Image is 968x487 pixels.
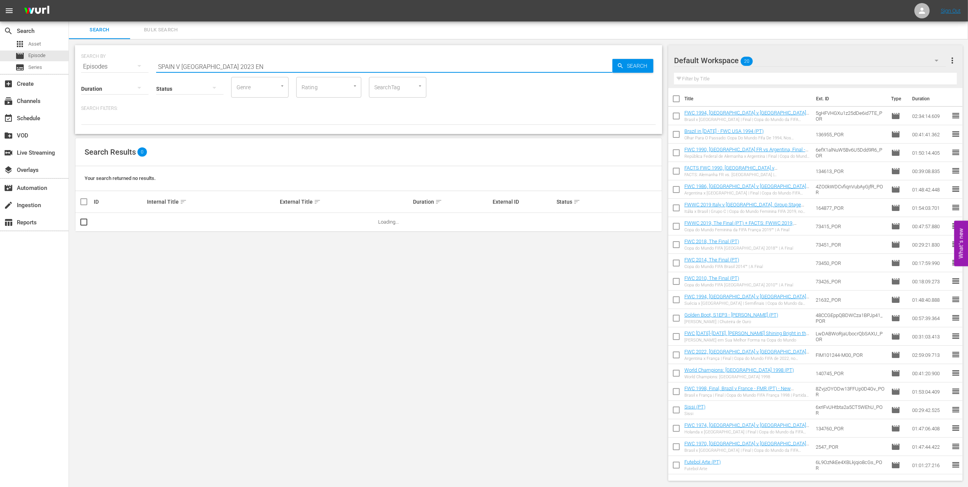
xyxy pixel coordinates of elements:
[684,441,809,452] a: FWC 1970, [GEOGRAPHIC_DATA] v [GEOGRAPHIC_DATA], Final - FMR (PT)
[73,26,126,34] span: Search
[684,220,797,232] a: FWWC 2019, The Final (PT) + FACTS: FWWC 2019, [GEOGRAPHIC_DATA] v [GEOGRAPHIC_DATA]
[951,460,960,469] span: reorder
[684,338,810,343] div: [PERSON_NAME] em Sua Melhor Forma na Copa do Mundo
[684,154,810,159] div: República Federal de Alemanha x Argentina | Final | Copa do Mundo da FIFA [GEOGRAPHIC_DATA] 1990 ...
[813,401,888,419] td: 6xrIFvUHtbta2a5CT5WEhU_POR
[435,198,442,205] span: sort
[948,51,957,70] button: more_vert
[813,364,888,382] td: 140745_POR
[951,295,960,304] span: reorder
[951,258,960,267] span: reorder
[18,2,55,20] img: ans4CAIJ8jUAAAAAAAAAAAAAAAAAAAAAAAAgQb4GAAAAAAAAAAAAAAAAAAAAAAAAJMjXAAAAAAAAAAAAAAAAAAAAAAAAgAT5G...
[4,201,13,210] span: Ingestion
[813,382,888,401] td: 8ZvjzOYODw13FFUp0D4Gv_POR
[4,218,13,227] span: Reports
[684,136,810,141] div: Olhar Para O Passado: Copa Do Mundo Fifa De 1994, Nos [GEOGRAPHIC_DATA]™
[813,291,888,309] td: 21632_POR
[28,52,46,59] span: Episode
[941,8,961,14] a: Sign Out
[891,111,900,121] span: Episode
[813,180,888,199] td: 4ZO0kWDCvfiqnVubAyGjfR_POR
[137,147,147,157] span: 0
[951,350,960,359] span: reorder
[684,275,739,281] a: FWC 2010, The Final (PT)
[684,165,777,176] a: FACTS FWC 1990, [GEOGRAPHIC_DATA] v [GEOGRAPHIC_DATA] (PT)
[891,167,900,176] span: Episode
[891,240,900,249] span: Episode
[891,222,900,231] span: Episode
[684,294,809,305] a: FWC 1994, [GEOGRAPHIC_DATA] v [GEOGRAPHIC_DATA], Semi-Finals - FMR (PT)
[909,217,951,235] td: 00:47:57.880
[94,199,145,205] div: ID
[909,382,951,401] td: 01:53:04.409
[909,419,951,438] td: 01:47:06.408
[948,56,957,65] span: more_vert
[908,88,953,109] th: Duration
[378,219,399,225] span: Loading...
[684,430,810,435] div: Holanda x [GEOGRAPHIC_DATA] | Final | Copa do Mundo da FIFA [GEOGRAPHIC_DATA] 1974 | Jogo completo
[4,79,13,88] span: Create
[909,401,951,419] td: 00:29:42.525
[813,272,888,291] td: 73426_POR
[909,291,951,309] td: 01:48:40.888
[891,405,900,415] span: Episode
[909,235,951,254] td: 00:29:21.830
[280,197,410,206] div: External Title
[684,422,809,434] a: FWC 1974, [GEOGRAPHIC_DATA] v [GEOGRAPHIC_DATA] FR, Final - FMR (PT)
[684,227,810,232] div: Copa do Mundo Feminina da FIFA França 2019™ | A Final
[909,364,951,382] td: 00:41:20.900
[684,128,764,134] a: Brazil in [DATE] - FWC USA 1994 (PT)
[684,312,778,318] a: Golden Boot, S1EP3 - [PERSON_NAME] (PT)
[891,203,900,212] span: Episode
[951,276,960,286] span: reorder
[135,26,187,34] span: Bulk Search
[813,327,888,346] td: LwDABWoRjaUbocrQbSAXU_POR
[85,175,156,181] span: Your search returned no results.
[891,185,900,194] span: Episode
[909,456,951,474] td: 01:01:27.216
[684,466,721,471] div: Futebol Arte
[909,272,951,291] td: 00:18:09.273
[891,258,900,268] span: Episode
[612,59,653,73] button: Search
[891,442,900,451] span: Episode
[684,367,794,373] a: World Champions: [GEOGRAPHIC_DATA] 1998 (PT)
[4,131,13,140] span: VOD
[891,277,900,286] span: Episode
[813,217,888,235] td: 73415_POR
[951,368,960,378] span: reorder
[909,309,951,327] td: 00:57:39.364
[684,393,810,398] div: Brasil x França | Final | Copa do Mundo FIFA França 1998 | Partida completa
[951,442,960,451] span: reorder
[684,404,705,410] a: Sissi (PT)
[951,129,960,139] span: reorder
[416,82,424,90] button: Open
[684,147,808,158] a: FWC 1990, [GEOGRAPHIC_DATA] FR vs Argentina, Final - FMR (PT)
[684,257,739,263] a: FWC 2014, The Final (PT)
[279,82,286,90] button: Open
[813,107,888,125] td: 5gHFVHGXu1z25dDe6id7TE_POR
[684,301,810,306] div: Suécia x [GEOGRAPHIC_DATA] | Semifinais | Copa do Mundo da FIFA [GEOGRAPHIC_DATA] 1994 | Jogo com...
[951,313,960,322] span: reorder
[909,327,951,346] td: 00:31:03.413
[951,405,960,414] span: reorder
[951,203,960,212] span: reorder
[4,114,13,123] span: Schedule
[909,144,951,162] td: 01:50:14.405
[684,264,763,269] div: Copa do Mundo FIFA Brasil 2014™ | A Final
[951,166,960,175] span: reorder
[891,461,900,470] span: Episode
[741,53,753,69] span: 20
[951,240,960,249] span: reorder
[413,197,490,206] div: Duration
[684,283,793,288] div: Copa do Mundo FIFA [GEOGRAPHIC_DATA] 2010™ | A Final
[951,185,960,194] span: reorder
[909,125,951,144] td: 00:41:41.362
[891,332,900,341] span: Episode
[891,130,900,139] span: Episode
[684,448,810,453] div: Brasil x [GEOGRAPHIC_DATA] | Final | Copa do Mundo da FIFA [GEOGRAPHIC_DATA] 1970 | Jogo completo
[813,309,888,327] td: 48CCGEppQBDWCza1BPJp41_POR
[813,162,888,180] td: 134613_POR
[886,88,908,109] th: Type
[180,198,187,205] span: sort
